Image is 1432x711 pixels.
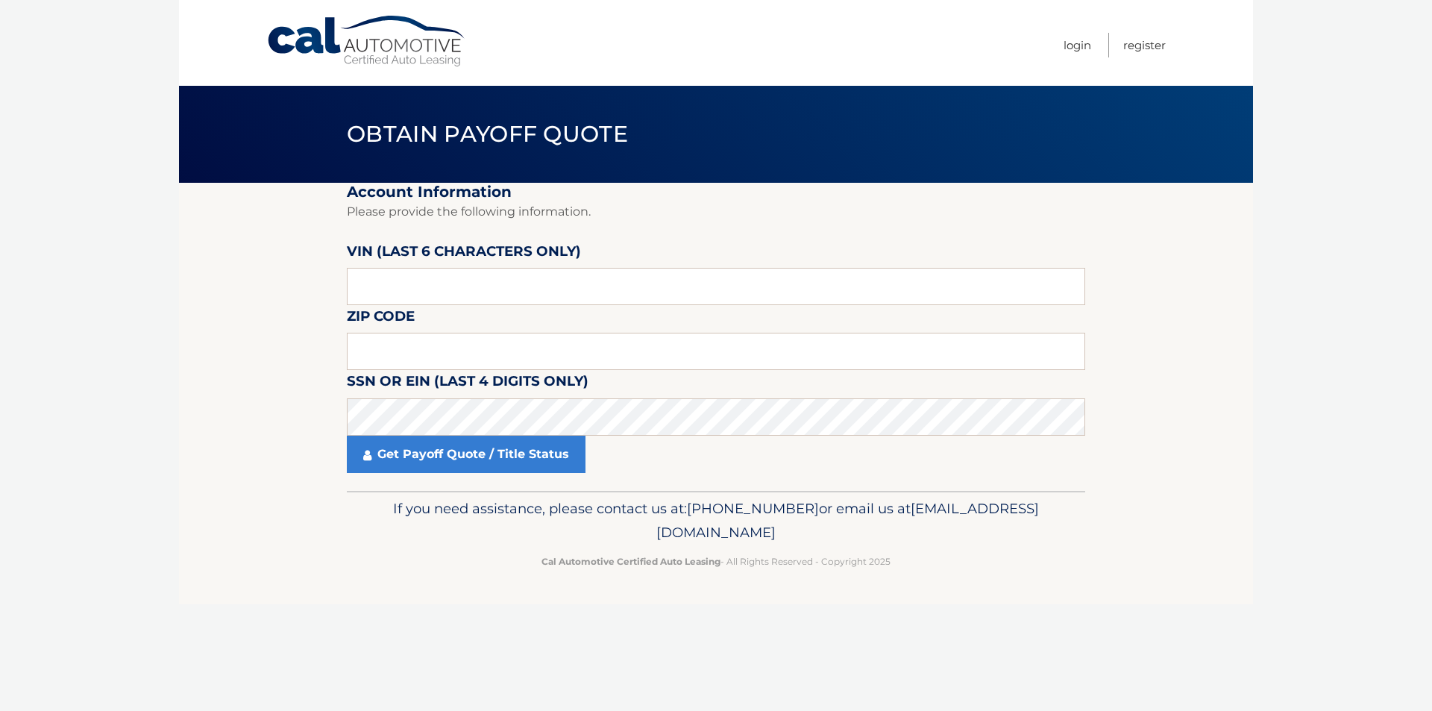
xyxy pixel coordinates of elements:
a: Cal Automotive [266,15,468,68]
p: If you need assistance, please contact us at: or email us at [357,497,1075,545]
a: Get Payoff Quote / Title Status [347,436,585,473]
label: Zip Code [347,305,415,333]
label: SSN or EIN (last 4 digits only) [347,370,588,398]
a: Register [1123,33,1166,57]
strong: Cal Automotive Certified Auto Leasing [541,556,720,567]
span: Obtain Payoff Quote [347,120,628,148]
label: VIN (last 6 characters only) [347,240,581,268]
h2: Account Information [347,183,1085,201]
span: [PHONE_NUMBER] [687,500,819,517]
p: - All Rights Reserved - Copyright 2025 [357,554,1075,569]
p: Please provide the following information. [347,201,1085,222]
a: Login [1064,33,1091,57]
